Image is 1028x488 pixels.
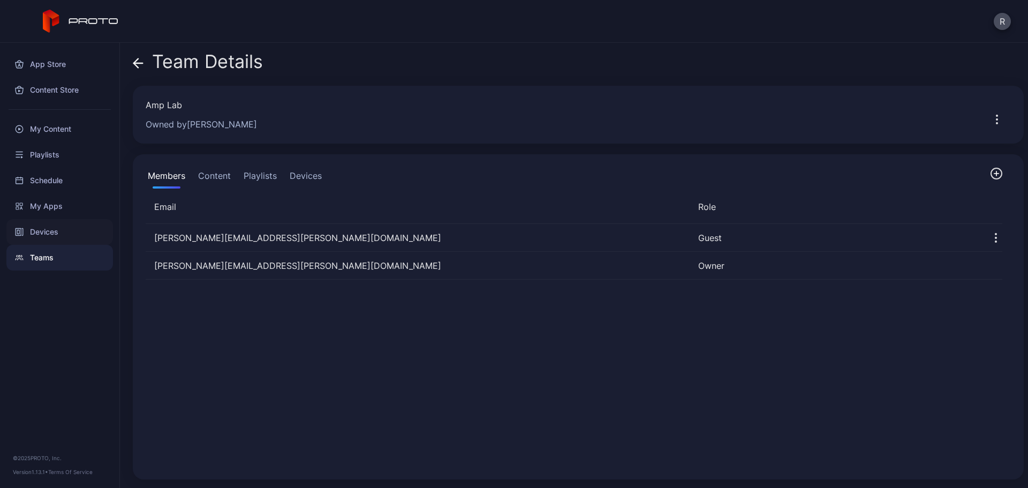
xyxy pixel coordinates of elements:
[6,142,113,168] a: Playlists
[698,200,966,213] div: Role
[154,200,690,213] div: Email
[241,167,279,189] button: Playlists
[6,51,113,77] a: App Store
[146,167,187,189] button: Members
[288,167,324,189] button: Devices
[13,454,107,462] div: © 2025 PROTO, Inc.
[196,167,233,189] button: Content
[133,51,263,77] div: Team Details
[146,259,690,272] div: riley.johnson@fwcs.k12.in.us
[698,259,966,272] div: Owner
[6,193,113,219] a: My Apps
[994,13,1011,30] button: R
[6,219,113,245] a: Devices
[13,469,48,475] span: Version 1.13.1 •
[146,231,690,244] div: carissa.lahrman@fwcs.k12.in.us
[146,99,970,111] div: Amp Lab
[6,77,113,103] a: Content Store
[6,245,113,271] a: Teams
[698,231,966,244] div: Guest
[6,168,113,193] a: Schedule
[48,469,93,475] a: Terms Of Service
[146,118,970,131] div: Owned by [PERSON_NAME]
[6,116,113,142] a: My Content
